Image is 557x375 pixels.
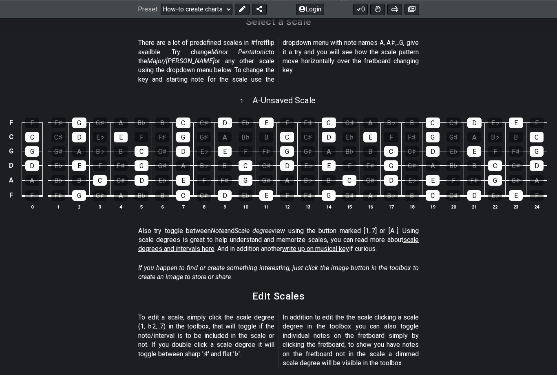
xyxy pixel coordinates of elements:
div: A [218,132,232,142]
div: F [239,146,252,157]
div: F [446,175,460,186]
th: 22 [485,202,506,211]
th: 17 [381,202,402,211]
div: E♭ [239,118,253,128]
div: F [280,190,294,201]
div: C [135,146,148,157]
th: 12 [277,202,298,211]
div: B [405,190,419,201]
div: F [25,190,39,201]
div: B♭ [135,118,149,128]
div: C♯ [259,160,273,171]
h2: Edit Scales [252,292,305,301]
div: E [467,146,481,157]
div: E [363,132,377,142]
div: D [467,118,482,128]
td: C [7,130,16,144]
th: 21 [464,202,485,211]
th: 1 [48,202,69,211]
div: E♭ [343,132,356,142]
div: B♭ [51,175,65,186]
span: 1 . [240,97,252,106]
div: F♯ [467,175,481,186]
div: C♯ [197,118,211,128]
div: G [530,146,544,157]
div: G♯ [446,132,460,142]
div: F [25,118,39,128]
th: 2 [69,202,90,211]
th: 4 [111,202,131,211]
th: 10 [235,202,256,211]
div: G♯ [155,160,169,171]
div: A [280,175,294,186]
div: G [239,175,252,186]
p: In addition to edit the the scale clicking a scale degree in the toolbox you can also toggle indi... [283,313,419,368]
div: G [135,160,148,171]
div: B♭ [384,190,398,201]
div: C [176,190,190,201]
div: A [176,160,190,171]
button: 0 [353,3,368,15]
th: 13 [298,202,318,211]
div: F [93,160,107,171]
div: G♯ [197,132,211,142]
div: B [405,118,419,128]
div: A [72,146,86,157]
div: C♯ [197,190,211,201]
th: 3 [90,202,111,211]
span: write up on musical key [282,245,349,253]
div: G [72,190,86,201]
td: G [7,144,16,158]
div: F [488,146,502,157]
div: C♯ [446,190,460,201]
div: A [114,190,128,201]
div: C [426,190,440,201]
div: F [343,160,356,171]
div: B [259,132,273,142]
button: Print [387,3,402,15]
div: B♭ [488,132,502,142]
div: C♯ [301,132,315,142]
button: Toggle Dexterity for all fretkits [370,3,385,15]
td: A [7,173,16,188]
div: A [426,160,440,171]
div: C [93,175,107,186]
div: F [135,132,148,142]
th: 0 [22,202,42,211]
p: Also try toggle between and view using the button marked [1..7] or [A..]. Using scale degrees is ... [138,226,419,254]
div: C♯ [155,146,169,157]
div: A [363,118,378,128]
div: G♯ [405,160,419,171]
div: E♭ [239,190,252,201]
th: 11 [256,202,277,211]
em: Major/[PERSON_NAME] [147,57,214,65]
div: B [363,146,377,157]
th: 20 [443,202,464,211]
div: D [218,118,232,128]
div: A [322,146,336,157]
div: D [426,146,440,157]
div: F [530,190,544,201]
div: D [280,160,294,171]
div: F [280,118,294,128]
div: F [530,118,544,128]
div: F♯ [405,132,419,142]
th: 19 [422,202,443,211]
div: C♯ [446,118,461,128]
div: G [322,190,336,201]
div: D [25,160,39,171]
div: A [114,118,128,128]
div: C♯ [509,160,523,171]
div: B♭ [93,146,107,157]
div: B [155,118,170,128]
div: G♯ [93,190,107,201]
div: F♯ [155,132,169,142]
div: G♯ [301,146,315,157]
div: E♭ [155,175,169,186]
div: E [259,118,274,128]
div: B♭ [135,190,148,201]
div: G♯ [343,190,356,201]
div: E♭ [488,118,502,128]
div: G♯ [51,146,65,157]
div: E♭ [197,146,211,157]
